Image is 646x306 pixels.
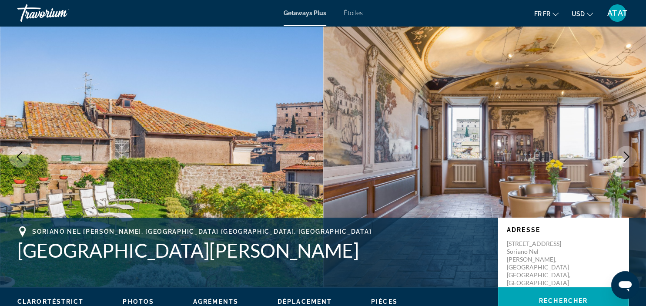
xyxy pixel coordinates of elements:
[539,297,588,304] span: Rechercher
[371,298,398,306] button: Pièces
[278,298,332,306] button: Déplacement
[534,7,559,20] button: Changer de langue
[17,239,489,262] h1: [GEOGRAPHIC_DATA][PERSON_NAME]
[123,298,154,306] button: Photos
[17,2,104,24] a: Travorium
[611,271,639,299] iframe: Bouton de lancement de la fenêtre de messagerie
[507,226,620,233] p: Adresse
[534,10,550,17] span: fr fr
[9,146,30,168] button: Image précédente
[616,146,637,168] button: Image suivante
[32,228,372,235] span: Soriano Nel [PERSON_NAME], [GEOGRAPHIC_DATA] [GEOGRAPHIC_DATA], [GEOGRAPHIC_DATA]
[507,240,576,287] p: [STREET_ADDRESS] Soriano Nel [PERSON_NAME], [GEOGRAPHIC_DATA] [GEOGRAPHIC_DATA], [GEOGRAPHIC_DATA]
[344,10,363,17] a: Étoiles
[193,298,238,306] button: Agréments
[572,7,593,20] button: Changement de monnaie
[572,10,585,17] span: USD
[606,4,629,22] button: Menu utilisateur
[17,298,84,306] button: Clarortéstrict
[284,10,326,17] a: Getaways Plus
[607,9,627,17] span: AT AT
